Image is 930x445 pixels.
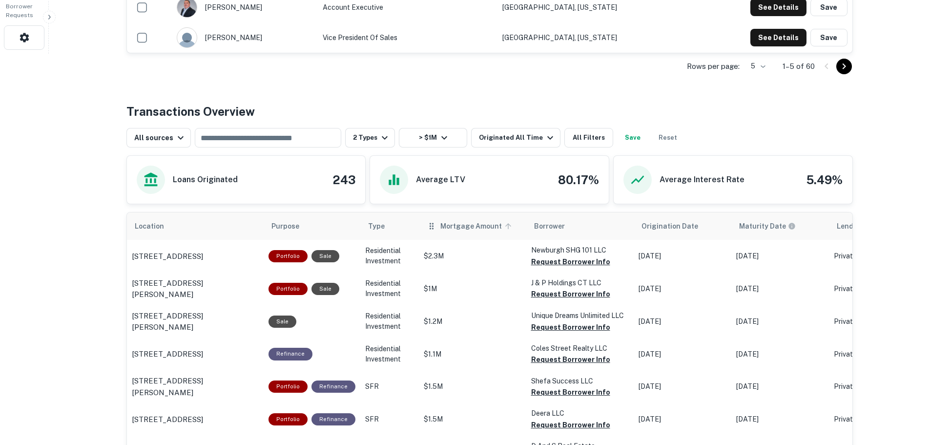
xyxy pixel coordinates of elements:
button: Request Borrower Info [531,386,610,398]
h6: Loans Originated [173,174,238,186]
p: [DATE] [639,349,726,360]
a: [STREET_ADDRESS][PERSON_NAME] [132,277,259,300]
button: All Filters [564,128,613,148]
p: [DATE] [639,317,726,327]
p: $1.2M [424,317,521,327]
p: Private Money [834,349,912,360]
div: Maturity dates displayed may be estimated. Please contact the lender for the most accurate maturi... [739,221,796,232]
div: Sale [311,283,339,295]
h6: Average LTV [416,174,465,186]
th: Maturity dates displayed may be estimated. Please contact the lender for the most accurate maturi... [731,212,829,240]
span: Location [135,220,177,232]
div: [PERSON_NAME] [177,27,313,48]
h4: 80.17% [558,171,599,189]
p: [DATE] [736,284,824,294]
div: This is a portfolio loan with 3 properties [269,381,308,393]
p: J & P Holdings CT LLC [531,277,629,288]
button: 2 Types [345,128,395,148]
th: Lender Type [829,212,917,240]
button: Request Borrower Info [531,321,610,333]
span: Mortgage Amount [440,220,515,232]
h4: 5.49% [806,171,843,189]
a: [STREET_ADDRESS] [132,251,259,262]
button: Request Borrower Info [531,256,610,268]
p: [DATE] [736,349,824,360]
div: This is a portfolio loan with 2 properties [269,413,308,425]
p: $1M [424,284,521,294]
p: 1–5 of 60 [783,61,815,72]
p: Residential Investment [365,344,414,364]
button: Request Borrower Info [531,354,610,365]
div: Sale [269,316,296,328]
span: Origination Date [641,220,711,232]
div: Sale [311,250,339,262]
th: Origination Date [634,212,731,240]
p: [DATE] [639,381,726,392]
th: Borrower [526,212,634,240]
h4: 243 [332,171,355,189]
button: > $1M [399,128,467,148]
th: Location [127,212,264,240]
span: Borrower [534,220,565,232]
div: This is a portfolio loan with 5 properties [269,250,308,262]
div: This loan purpose was for refinancing [311,413,355,425]
th: Mortgage Amount [419,212,526,240]
p: SFR [365,414,414,424]
span: Lender Type [837,220,878,232]
p: SFR [365,381,414,392]
p: Unique Dreams Unlimited LLC [531,310,629,321]
p: [DATE] [736,381,824,392]
div: 5 [744,59,767,73]
p: Residential Investment [365,246,414,266]
button: Request Borrower Info [531,288,610,300]
button: Originated All Time [471,128,560,148]
td: Vice President of Sales [318,22,497,53]
p: Residential Investment [365,278,414,299]
div: This loan purpose was for refinancing [269,348,312,360]
p: [DATE] [736,414,824,424]
p: $2.3M [424,251,521,261]
p: Private Money [834,414,912,424]
span: Type [368,220,397,232]
p: [STREET_ADDRESS] [132,348,203,360]
span: Borrower Requests [6,3,33,19]
a: [STREET_ADDRESS] [132,414,259,425]
div: All sources [134,132,186,144]
p: [DATE] [639,414,726,424]
p: Private Money [834,381,912,392]
p: $1.1M [424,349,521,360]
p: Coles Street Realty LLC [531,343,629,354]
p: Private Money [834,317,912,327]
h6: Maturity Date [739,221,786,232]
p: [DATE] [736,251,824,261]
th: Purpose [264,212,360,240]
p: Rows per page: [687,61,740,72]
button: Save [810,29,847,46]
button: Request Borrower Info [531,419,610,431]
p: [STREET_ADDRESS] [132,414,203,425]
button: Go to next page [836,59,852,74]
p: $1.5M [424,414,521,424]
th: Type [360,212,419,240]
p: $1.5M [424,381,521,392]
h4: Transactions Overview [126,103,255,120]
p: Shefa Success LLC [531,376,629,386]
p: [DATE] [736,317,824,327]
div: Originated All Time [479,132,556,144]
p: [DATE] [639,251,726,261]
a: [STREET_ADDRESS][PERSON_NAME] [132,310,259,333]
button: All sources [126,128,191,148]
iframe: Chat Widget [881,367,930,414]
p: [STREET_ADDRESS][PERSON_NAME] [132,375,259,398]
p: Deera LLC [531,408,629,419]
p: Residential Investment [365,311,414,332]
p: [DATE] [639,284,726,294]
p: Private Money [834,284,912,294]
button: Reset [652,128,683,148]
p: Private Money [834,251,912,261]
h6: Average Interest Rate [660,174,744,186]
button: See Details [750,29,806,46]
